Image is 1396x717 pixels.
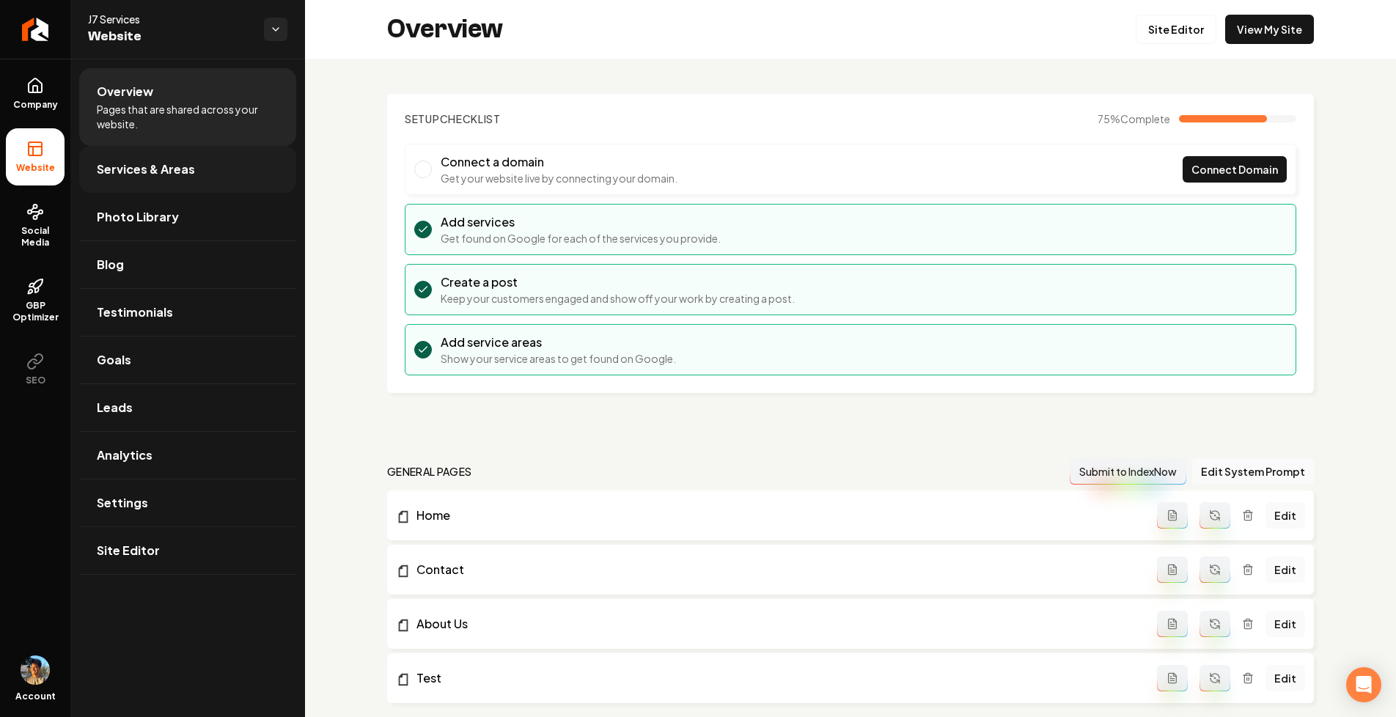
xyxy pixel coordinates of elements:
h2: Overview [387,15,503,44]
a: Photo Library [79,194,296,240]
button: Add admin page prompt [1157,611,1188,637]
button: Add admin page prompt [1157,502,1188,529]
span: Leads [97,399,133,416]
button: Add admin page prompt [1157,665,1188,691]
h3: Add services [441,213,721,231]
span: Account [15,691,56,702]
a: Services & Areas [79,146,296,193]
a: Settings [79,479,296,526]
span: Analytics [97,446,153,464]
button: Open user button [21,655,50,685]
a: Test [396,669,1157,687]
span: Website [10,162,61,174]
a: Edit [1265,665,1305,691]
h2: Checklist [405,111,501,126]
p: Show your service areas to get found on Google. [441,351,676,366]
a: Edit [1265,502,1305,529]
a: Goals [79,337,296,383]
span: Setup [405,112,440,125]
a: Connect Domain [1183,156,1287,183]
a: Social Media [6,191,65,260]
a: Testimonials [79,289,296,336]
span: Website [88,26,252,47]
p: Get your website live by connecting your domain. [441,171,677,185]
a: Contact [396,561,1157,578]
img: Rebolt Logo [22,18,49,41]
span: Photo Library [97,208,179,226]
p: Get found on Google for each of the services you provide. [441,231,721,246]
span: SEO [20,375,51,386]
span: J7 Services [88,12,252,26]
span: Pages that are shared across your website. [97,102,279,131]
button: Submit to IndexNow [1070,458,1186,485]
span: Complete [1120,112,1170,125]
h3: Create a post [441,273,795,291]
span: Social Media [6,225,65,249]
button: Add admin page prompt [1157,556,1188,583]
a: Edit [1265,611,1305,637]
a: View My Site [1225,15,1314,44]
span: Company [7,99,64,111]
button: SEO [6,341,65,398]
p: Keep your customers engaged and show off your work by creating a post. [441,291,795,306]
span: Blog [97,256,124,273]
span: Connect Domain [1191,162,1278,177]
a: Site Editor [1136,15,1216,44]
img: Aditya Nair [21,655,50,685]
span: Testimonials [97,304,173,321]
a: Blog [79,241,296,288]
span: Services & Areas [97,161,195,178]
h2: general pages [387,464,472,479]
a: Home [396,507,1157,524]
span: Goals [97,351,131,369]
div: Open Intercom Messenger [1346,667,1381,702]
span: Overview [97,83,153,100]
a: Site Editor [79,527,296,574]
h3: Add service areas [441,334,676,351]
span: GBP Optimizer [6,300,65,323]
span: Site Editor [97,542,160,559]
a: Leads [79,384,296,431]
span: 75 % [1098,111,1170,126]
a: Analytics [79,432,296,479]
h3: Connect a domain [441,153,677,171]
a: Company [6,65,65,122]
a: About Us [396,615,1157,633]
a: Edit [1265,556,1305,583]
button: Edit System Prompt [1192,458,1314,485]
span: Settings [97,494,148,512]
a: GBP Optimizer [6,266,65,335]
